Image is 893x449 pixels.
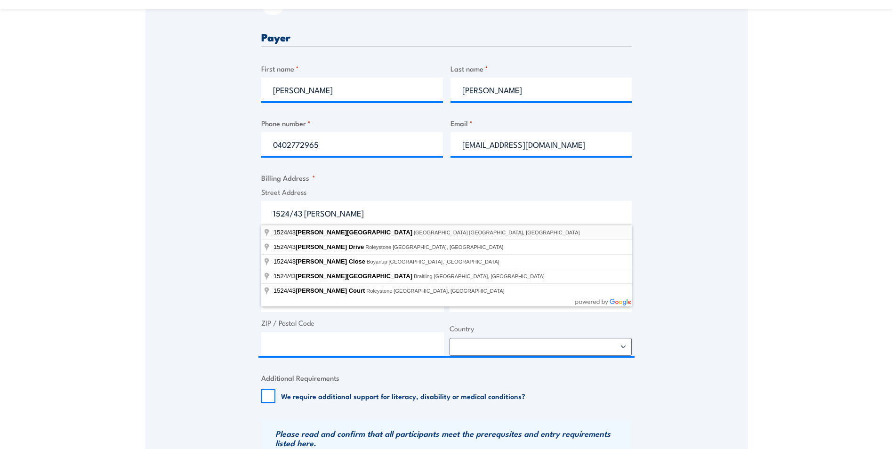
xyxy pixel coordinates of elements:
[261,187,632,198] label: Street Address
[274,287,366,294] span: 1524/43
[275,429,629,448] h3: Please read and confirm that all participants meet the prerequsites and entry requirements listed...
[261,201,632,224] input: Enter a location
[450,323,632,334] label: Country
[261,63,443,74] label: First name
[281,391,525,401] label: We require additional support for literacy, disability or medical conditions?
[261,32,632,42] h3: Payer
[261,372,339,383] legend: Additional Requirements
[261,172,315,183] legend: Billing Address
[296,229,412,236] span: [PERSON_NAME][GEOGRAPHIC_DATA]
[274,243,365,250] span: 1524/43
[274,229,414,236] span: 1524/43
[296,243,364,250] span: [PERSON_NAME] Drive
[365,244,503,250] span: Roleystone [GEOGRAPHIC_DATA], [GEOGRAPHIC_DATA]
[274,273,414,280] span: 1524/43
[451,63,632,74] label: Last name
[261,118,443,128] label: Phone number
[296,258,365,265] span: [PERSON_NAME] Close
[414,273,545,279] span: Braitling [GEOGRAPHIC_DATA], [GEOGRAPHIC_DATA]
[367,259,499,265] span: Boyanup [GEOGRAPHIC_DATA], [GEOGRAPHIC_DATA]
[451,118,632,128] label: Email
[274,258,367,265] span: 1524/43
[366,288,504,294] span: Roleystone [GEOGRAPHIC_DATA], [GEOGRAPHIC_DATA]
[261,318,444,329] label: ZIP / Postal Code
[414,230,580,235] span: [GEOGRAPHIC_DATA] [GEOGRAPHIC_DATA], [GEOGRAPHIC_DATA]
[296,287,365,294] span: [PERSON_NAME] Court
[296,273,412,280] span: [PERSON_NAME][GEOGRAPHIC_DATA]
